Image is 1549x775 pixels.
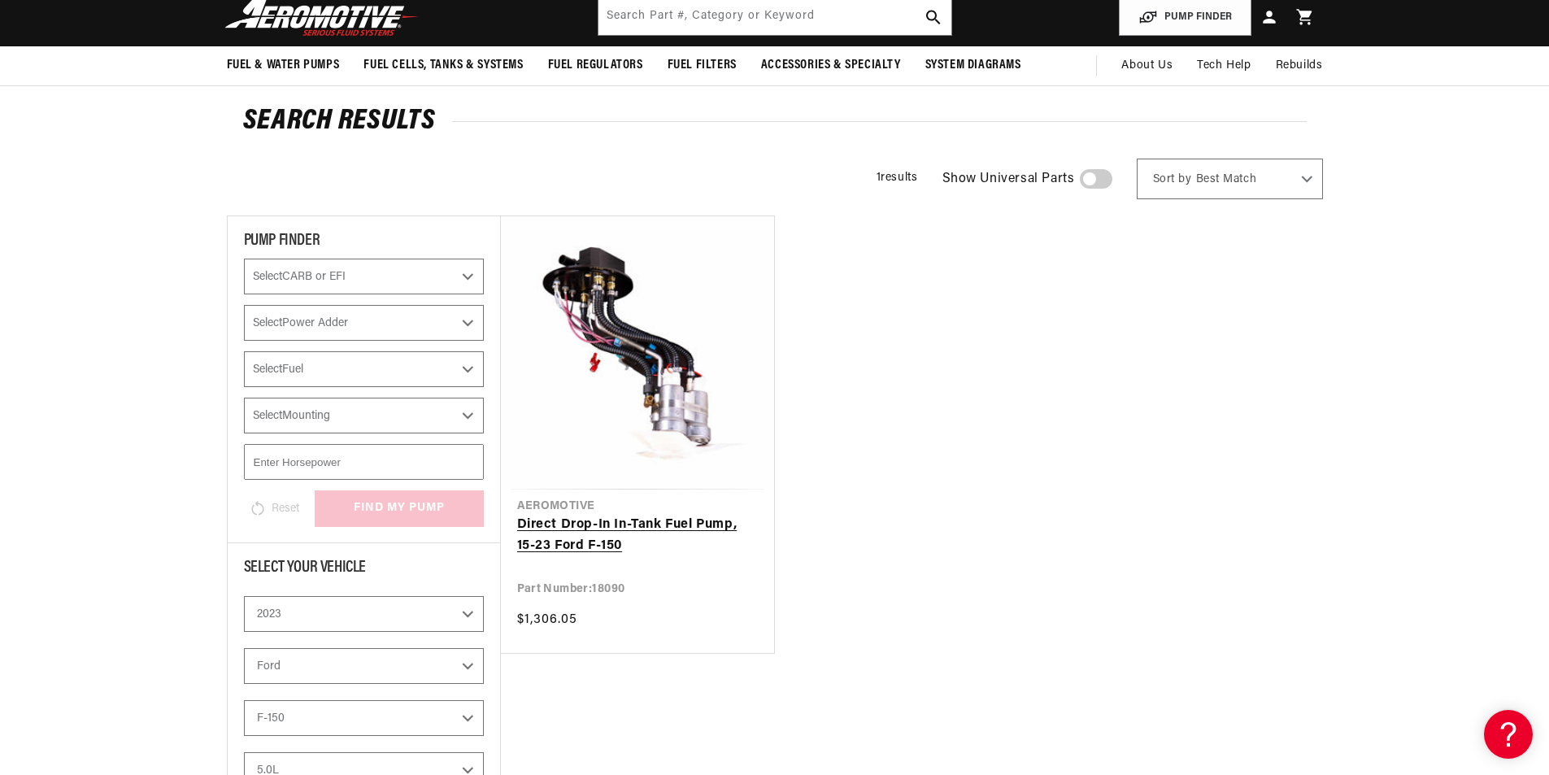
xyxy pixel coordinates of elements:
[244,259,484,294] select: CARB or EFI
[243,109,1307,135] h2: Search Results
[244,559,484,580] div: Select Your Vehicle
[877,172,918,184] span: 1 results
[1276,57,1323,75] span: Rebuilds
[1153,172,1192,188] span: Sort by
[536,46,655,85] summary: Fuel Regulators
[215,46,352,85] summary: Fuel & Water Pumps
[1137,159,1323,199] select: Sort by
[244,700,484,736] select: Model
[244,596,484,632] select: Year
[244,305,484,341] select: Power Adder
[351,46,535,85] summary: Fuel Cells, Tanks & Systems
[244,444,484,480] input: Enter Horsepower
[244,648,484,684] select: Make
[655,46,749,85] summary: Fuel Filters
[227,57,340,74] span: Fuel & Water Pumps
[749,46,913,85] summary: Accessories & Specialty
[1185,46,1263,85] summary: Tech Help
[1121,59,1173,72] span: About Us
[1197,57,1251,75] span: Tech Help
[244,233,320,249] span: PUMP FINDER
[913,46,1033,85] summary: System Diagrams
[761,57,901,74] span: Accessories & Specialty
[244,398,484,433] select: Mounting
[244,351,484,387] select: Fuel
[1109,46,1185,85] a: About Us
[668,57,737,74] span: Fuel Filters
[517,515,758,556] a: Direct Drop-In In-Tank Fuel Pump, 15-23 Ford F-150
[1264,46,1335,85] summary: Rebuilds
[942,169,1075,190] span: Show Universal Parts
[925,57,1021,74] span: System Diagrams
[548,57,643,74] span: Fuel Regulators
[363,57,523,74] span: Fuel Cells, Tanks & Systems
